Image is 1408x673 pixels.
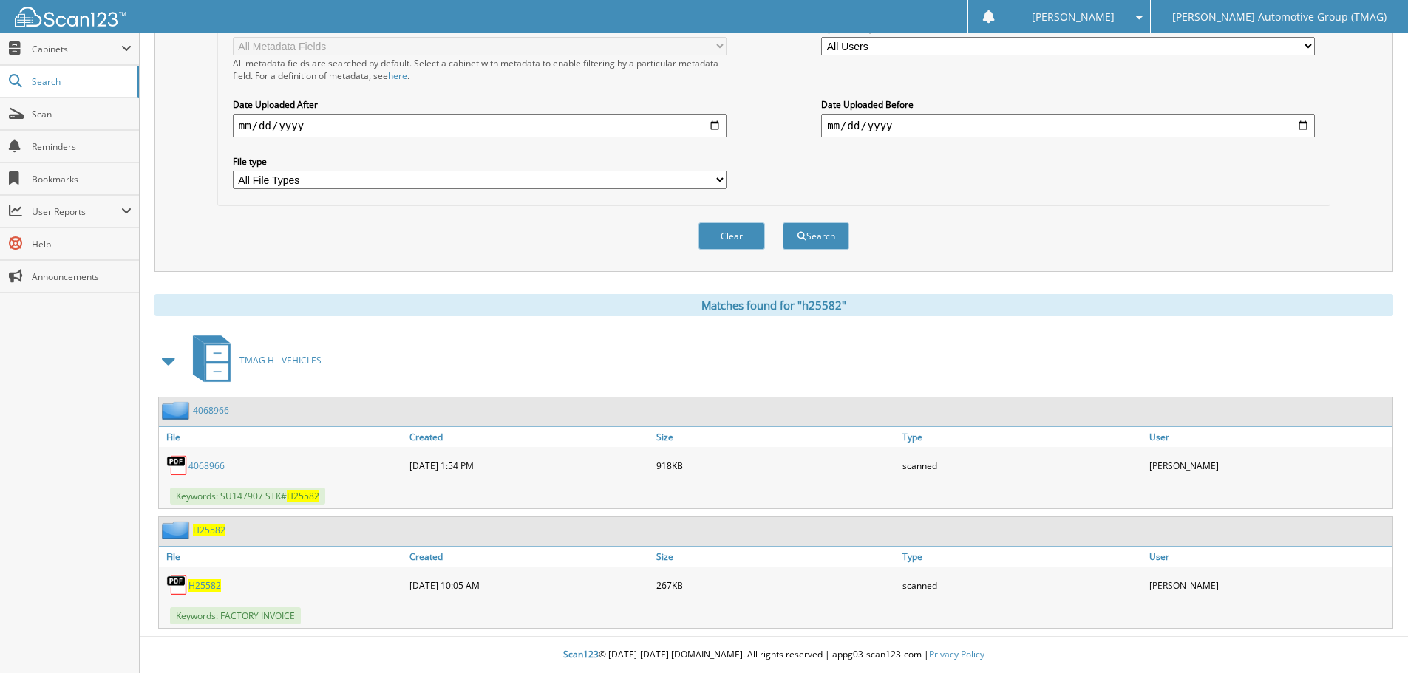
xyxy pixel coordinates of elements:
[1032,13,1115,21] span: [PERSON_NAME]
[233,98,727,111] label: Date Uploaded After
[32,43,121,55] span: Cabinets
[406,547,653,567] a: Created
[32,173,132,185] span: Bookmarks
[170,488,325,505] span: Keywords: SU147907 STK#
[1172,13,1387,21] span: [PERSON_NAME] Automotive Group (TMAG)
[162,401,193,420] img: folder2.png
[406,427,653,447] a: Created
[821,98,1315,111] label: Date Uploaded Before
[1146,547,1392,567] a: User
[193,404,229,417] a: 4068966
[32,238,132,250] span: Help
[32,205,121,218] span: User Reports
[783,222,849,250] button: Search
[188,460,225,472] a: 4068966
[32,108,132,120] span: Scan
[406,570,653,600] div: [DATE] 10:05 AM
[32,140,132,153] span: Reminders
[159,427,406,447] a: File
[563,648,599,660] span: Scan123
[653,570,899,600] div: 267KB
[899,570,1146,600] div: scanned
[32,270,132,283] span: Announcements
[170,607,301,624] span: Keywords: FACTORY INVOICE
[698,222,765,250] button: Clear
[32,75,129,88] span: Search
[653,451,899,480] div: 918KB
[1146,451,1392,480] div: [PERSON_NAME]
[15,7,126,27] img: scan123-logo-white.svg
[154,294,1393,316] div: Matches found for "h25582"
[1146,570,1392,600] div: [PERSON_NAME]
[929,648,984,660] a: Privacy Policy
[899,547,1146,567] a: Type
[653,547,899,567] a: Size
[899,427,1146,447] a: Type
[239,354,322,366] span: TMAG H - VEHICLES
[193,524,225,536] a: H25582
[188,579,221,592] a: H25582
[184,331,322,389] a: TMAG H - VEHICLES
[388,69,407,82] a: here
[166,454,188,476] img: PDF.png
[233,155,727,168] label: File type
[233,114,727,137] input: start
[140,637,1408,673] div: © [DATE]-[DATE] [DOMAIN_NAME]. All rights reserved | appg03-scan123-com |
[166,574,188,596] img: PDF.png
[821,114,1315,137] input: end
[159,547,406,567] a: File
[899,451,1146,480] div: scanned
[287,490,319,502] span: H25582
[406,451,653,480] div: [DATE] 1:54 PM
[162,521,193,539] img: folder2.png
[653,427,899,447] a: Size
[1334,602,1408,673] iframe: Chat Widget
[1146,427,1392,447] a: User
[233,57,727,82] div: All metadata fields are searched by default. Select a cabinet with metadata to enable filtering b...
